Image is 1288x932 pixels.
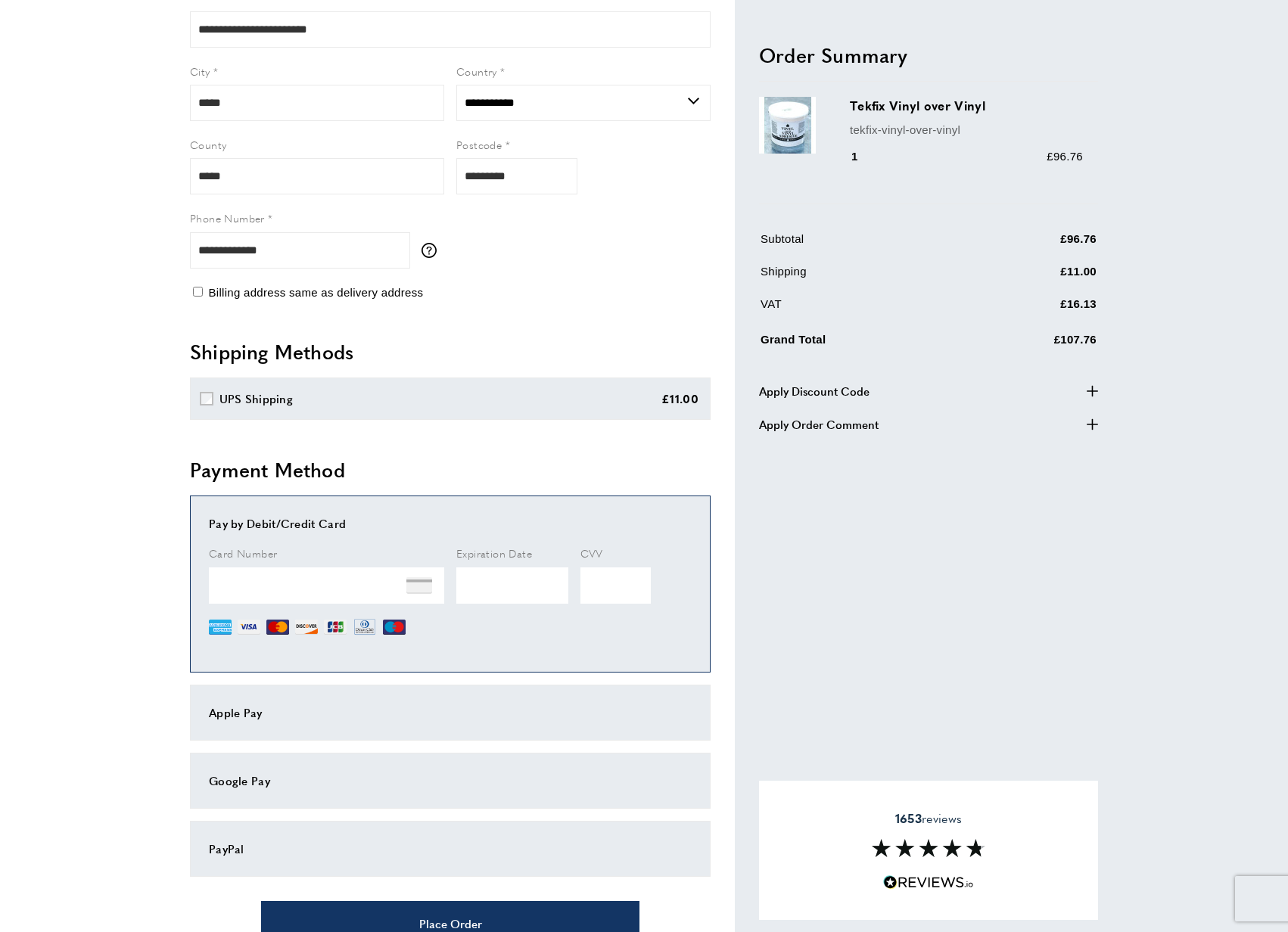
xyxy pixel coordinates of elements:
[883,875,974,890] img: Reviews.io 5 stars
[190,456,711,483] h2: Payment Method
[456,137,502,152] span: Postcode
[1047,149,1083,162] span: £96.76
[456,567,568,604] iframe: Secure Credit Card Frame - Expiration Date
[209,704,692,722] div: Apple Pay
[850,147,879,165] div: 1
[580,567,651,604] iframe: Secure Credit Card Frame - CVV
[219,390,294,408] div: UPS Shipping
[406,573,432,598] img: NONE.png
[383,616,406,638] img: MI.png
[965,294,1097,324] td: £16.13
[190,338,711,365] h2: Shipping Methods
[209,514,692,533] div: Pay by Debit/Credit Card
[295,616,318,638] img: DI.png
[324,616,347,638] img: JCB.png
[895,811,962,826] span: reviews
[209,772,692,790] div: Google Pay
[190,210,265,225] span: Phone Number
[422,243,444,258] button: More information
[965,229,1097,259] td: £96.76
[872,839,985,857] img: Reviews section
[209,567,444,604] iframe: Secure Credit Card Frame - Credit Card Number
[759,381,870,399] span: Apply Discount Code
[190,137,226,152] span: County
[661,390,698,408] div: £11.00
[761,327,963,359] td: Grand Total
[353,616,377,638] img: DN.png
[759,97,816,154] img: Tekfix Vinyl over Vinyl
[759,415,879,433] span: Apply Order Comment
[850,97,1083,114] h3: Tekfix Vinyl over Vinyl
[209,840,692,858] div: PayPal
[965,262,1097,291] td: £11.00
[761,262,963,291] td: Shipping
[238,616,260,638] img: VI.png
[190,64,210,79] span: City
[895,809,922,827] strong: 1653
[761,294,963,324] td: VAT
[759,41,1098,68] h2: Order Summary
[456,545,532,561] span: Expiration Date
[761,229,963,259] td: Subtotal
[266,616,289,638] img: MC.png
[580,545,603,561] span: CVV
[209,616,232,638] img: AE.png
[965,327,1097,359] td: £107.76
[456,64,497,79] span: Country
[208,286,423,299] span: Billing address same as delivery address
[193,287,203,297] input: Billing address same as delivery address
[850,120,1083,138] p: tekfix-vinyl-over-vinyl
[209,545,277,561] span: Card Number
